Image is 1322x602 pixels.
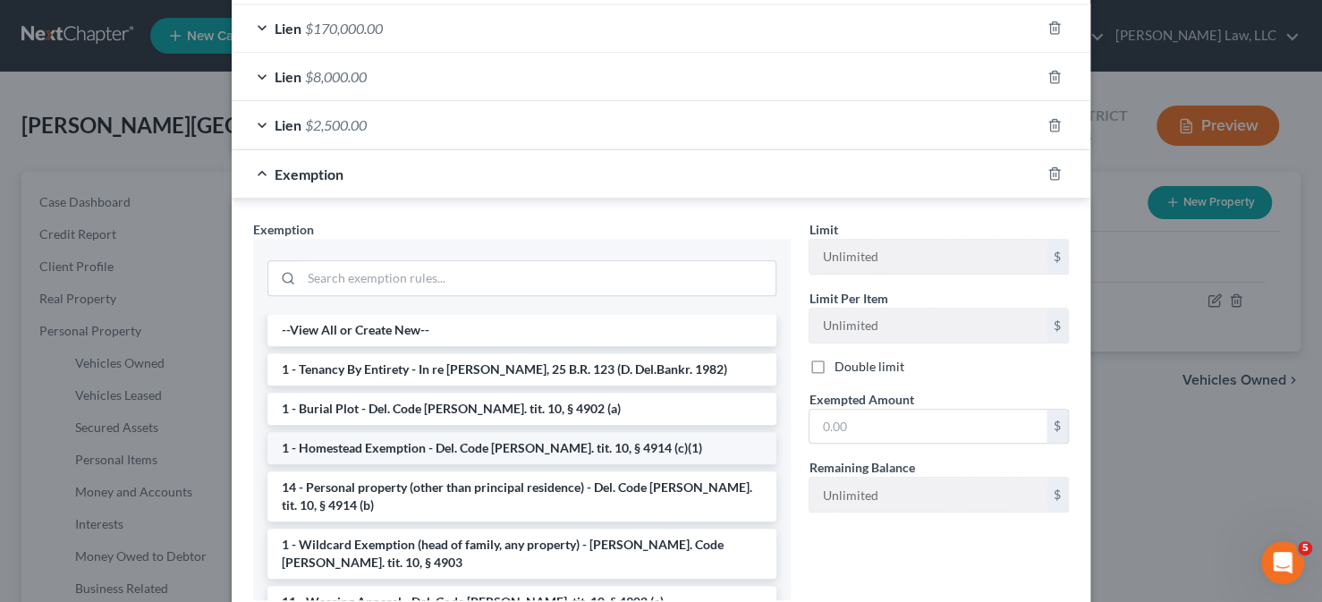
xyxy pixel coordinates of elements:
input: 0.00 [809,410,1047,444]
div: $ [1047,478,1068,512]
span: $170,000.00 [305,20,383,37]
span: Lien [275,116,301,133]
span: 5 [1298,541,1312,555]
input: -- [809,309,1047,343]
input: Search exemption rules... [301,261,775,295]
li: 14 - Personal property (other than principal residence) - Del. Code [PERSON_NAME]. tit. 10, § 491... [267,471,776,521]
li: 1 - Homestead Exemption - Del. Code [PERSON_NAME]. tit. 10, § 4914 (c)(1) [267,432,776,464]
label: Remaining Balance [809,458,914,477]
span: $2,500.00 [305,116,367,133]
li: 1 - Burial Plot - Del. Code [PERSON_NAME]. tit. 10, § 4902 (a) [267,393,776,425]
span: $8,000.00 [305,68,367,85]
span: Lien [275,68,301,85]
span: Exempted Amount [809,392,913,407]
span: Limit [809,222,837,237]
div: $ [1047,309,1068,343]
label: Double limit [834,358,903,376]
div: $ [1047,410,1068,444]
iframe: Intercom live chat [1261,541,1304,584]
li: 1 - Wildcard Exemption (head of family, any property) - [PERSON_NAME]. Code [PERSON_NAME]. tit. 1... [267,529,776,579]
li: --View All or Create New-- [267,314,776,346]
label: Limit Per Item [809,289,887,308]
div: $ [1047,240,1068,274]
li: 1 - Tenancy By Entirety - In re [PERSON_NAME], 25 B.R. 123 (D. Del.Bankr. 1982) [267,353,776,386]
span: Exemption [253,222,314,237]
input: -- [809,240,1047,274]
input: -- [809,478,1047,512]
span: Exemption [275,165,343,182]
span: Lien [275,20,301,37]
